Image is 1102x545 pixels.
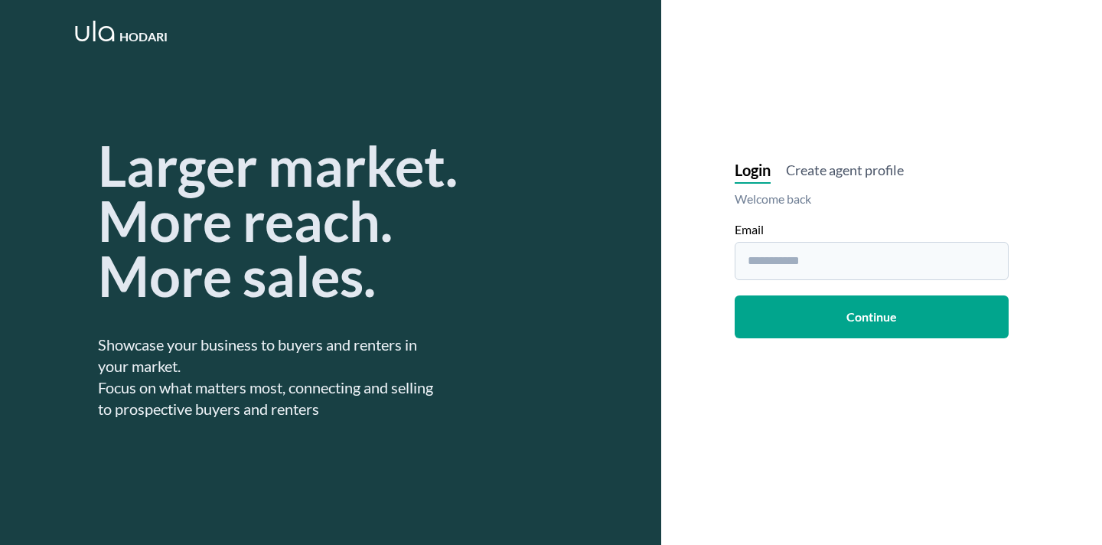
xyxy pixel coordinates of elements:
span: Welcome back [735,190,1078,208]
span: Hodari [119,28,168,46]
h2: Showcase your business to buyers and renters in your market. Focus on what matters most, connecti... [98,334,441,419]
a: Ula Africa [73,18,116,49]
h3: Create agent profile [786,159,904,181]
label: Email [735,220,1078,239]
h3: Login [735,159,771,181]
h1: Larger market. More reach. More sales. [98,138,458,303]
button: Continue [735,295,1009,338]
